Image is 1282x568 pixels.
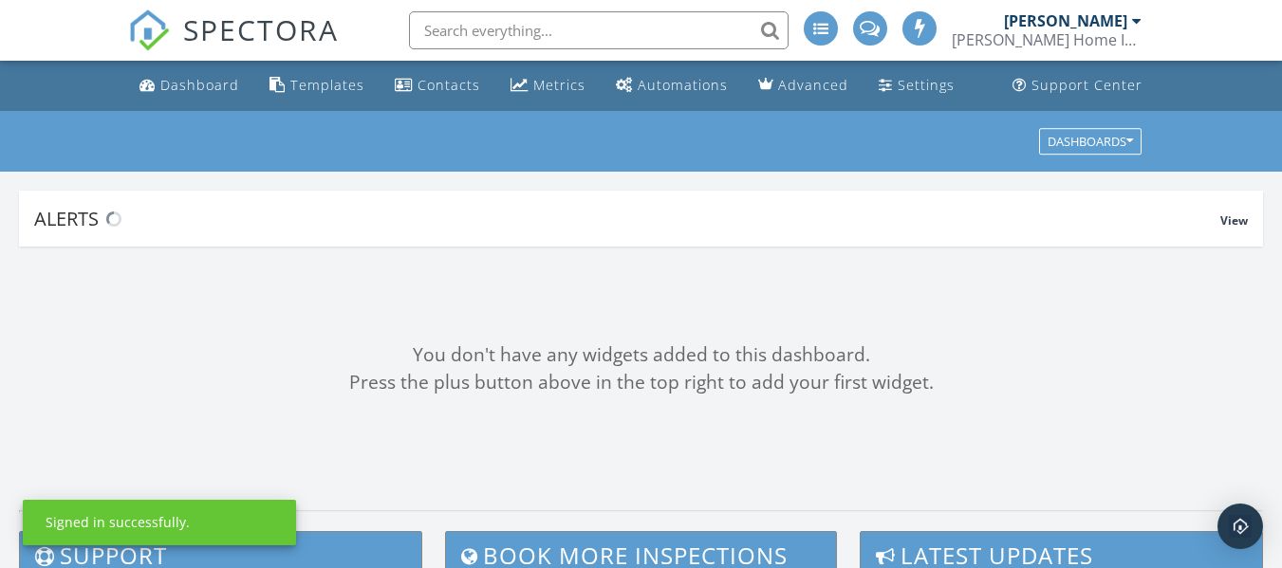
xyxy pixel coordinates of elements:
[132,68,247,103] a: Dashboard
[1039,128,1142,155] button: Dashboards
[1217,504,1263,549] div: Open Intercom Messenger
[19,341,1263,369] div: You don't have any widgets added to this dashboard.
[183,9,339,49] span: SPECTORA
[1048,135,1133,148] div: Dashboards
[34,206,1220,231] div: Alerts
[1031,76,1143,94] div: Support Center
[1005,68,1150,103] a: Support Center
[638,76,728,94] div: Automations
[533,76,585,94] div: Metrics
[128,9,170,51] img: The Best Home Inspection Software - Spectora
[262,68,372,103] a: Templates
[952,30,1142,49] div: Sawyer Home Inspections
[409,11,789,49] input: Search everything...
[778,76,848,94] div: Advanced
[46,513,190,532] div: Signed in successfully.
[128,26,339,65] a: SPECTORA
[418,76,480,94] div: Contacts
[608,68,735,103] a: Automations (Advanced)
[898,76,955,94] div: Settings
[160,76,239,94] div: Dashboard
[871,68,962,103] a: Settings
[1220,212,1248,229] span: View
[387,68,488,103] a: Contacts
[503,68,593,103] a: Metrics
[1004,11,1127,30] div: [PERSON_NAME]
[751,68,856,103] a: Advanced
[290,76,364,94] div: Templates
[19,369,1263,396] div: Press the plus button above in the top right to add your first widget.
